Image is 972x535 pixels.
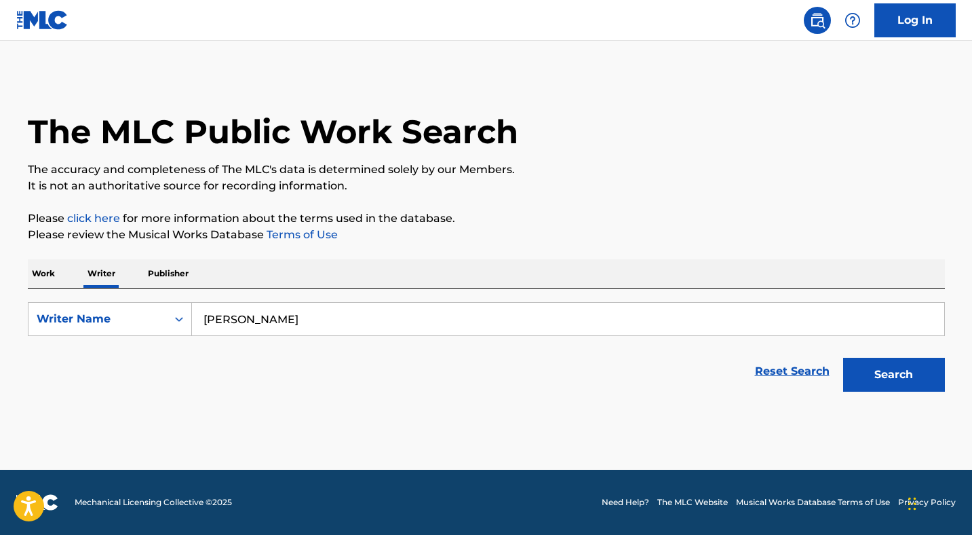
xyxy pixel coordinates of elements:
[809,12,825,29] img: search
[28,162,945,178] p: The accuracy and completeness of The MLC's data is determined solely by our Members.
[28,302,945,399] form: Search Form
[844,12,861,29] img: help
[83,259,119,288] p: Writer
[602,496,649,509] a: Need Help?
[898,496,956,509] a: Privacy Policy
[908,483,916,524] div: Drag
[657,496,728,509] a: The MLC Website
[736,496,890,509] a: Musical Works Database Terms of Use
[264,228,338,241] a: Terms of Use
[804,7,831,34] a: Public Search
[843,358,945,392] button: Search
[28,111,518,152] h1: The MLC Public Work Search
[28,178,945,194] p: It is not an authoritative source for recording information.
[75,496,232,509] span: Mechanical Licensing Collective © 2025
[28,227,945,243] p: Please review the Musical Works Database
[904,470,972,535] iframe: Chat Widget
[28,210,945,227] p: Please for more information about the terms used in the database.
[67,212,120,225] a: click here
[16,494,58,511] img: logo
[874,3,956,37] a: Log In
[16,10,69,30] img: MLC Logo
[839,7,866,34] div: Help
[748,356,836,386] a: Reset Search
[37,311,159,327] div: Writer Name
[144,259,193,288] p: Publisher
[28,259,59,288] p: Work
